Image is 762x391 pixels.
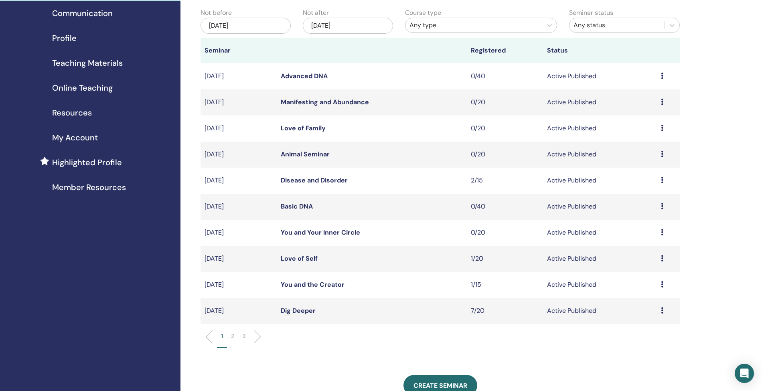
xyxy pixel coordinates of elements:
[281,280,345,289] a: You and the Creator
[543,220,657,246] td: Active Published
[543,142,657,168] td: Active Published
[281,228,360,237] a: You and Your Inner Circle
[52,156,122,168] span: Highlighted Profile
[201,142,277,168] td: [DATE]
[467,89,543,115] td: 0/20
[201,220,277,246] td: [DATE]
[543,194,657,220] td: Active Published
[543,89,657,115] td: Active Published
[281,254,318,263] a: Love of Self
[543,168,657,194] td: Active Published
[574,20,661,30] div: Any status
[303,18,393,34] div: [DATE]
[543,115,657,142] td: Active Published
[201,115,277,142] td: [DATE]
[201,18,291,34] div: [DATE]
[201,194,277,220] td: [DATE]
[231,332,234,340] p: 2
[569,8,613,18] label: Seminar status
[52,132,98,144] span: My Account
[201,38,277,63] th: Seminar
[221,332,223,340] p: 1
[467,142,543,168] td: 0/20
[467,194,543,220] td: 0/40
[201,298,277,324] td: [DATE]
[52,82,113,94] span: Online Teaching
[201,168,277,194] td: [DATE]
[201,89,277,115] td: [DATE]
[735,364,754,383] div: Open Intercom Messenger
[281,98,369,106] a: Manifesting and Abundance
[281,150,330,158] a: Animal Seminar
[281,124,326,132] a: Love of Family
[543,298,657,324] td: Active Published
[467,115,543,142] td: 0/20
[543,38,657,63] th: Status
[52,32,77,44] span: Profile
[409,20,537,30] div: Any type
[467,220,543,246] td: 0/20
[52,7,113,19] span: Communication
[405,8,441,18] label: Course type
[543,63,657,89] td: Active Published
[201,8,232,18] label: Not before
[467,246,543,272] td: 1/20
[543,246,657,272] td: Active Published
[543,272,657,298] td: Active Published
[467,38,543,63] th: Registered
[52,181,126,193] span: Member Resources
[281,72,328,80] a: Advanced DNA
[201,272,277,298] td: [DATE]
[281,306,316,315] a: Dig Deeper
[467,63,543,89] td: 0/40
[242,332,245,340] p: 3
[303,8,329,18] label: Not after
[52,57,123,69] span: Teaching Materials
[52,107,92,119] span: Resources
[201,246,277,272] td: [DATE]
[467,168,543,194] td: 2/15
[281,176,348,184] a: Disease and Disorder
[467,298,543,324] td: 7/20
[201,63,277,89] td: [DATE]
[467,272,543,298] td: 1/15
[413,381,467,390] span: Create seminar
[281,202,313,211] a: Basic DNA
